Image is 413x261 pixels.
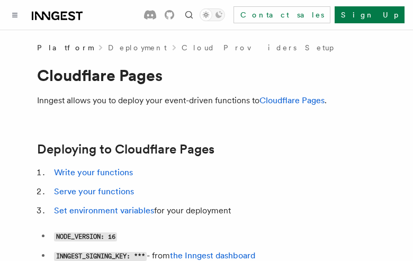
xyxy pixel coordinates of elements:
a: Set environment variables [54,205,154,215]
span: Platform [37,42,93,53]
a: the Inngest dashboard [170,250,255,260]
a: Cloud Providers Setup [182,42,334,53]
a: Deployment [108,42,167,53]
a: Cloudflare Pages [259,95,325,105]
code: INNGEST_SIGNING_KEY: *** [54,252,147,261]
button: Toggle navigation [8,8,21,21]
p: Inngest allows you to deploy your event-driven functions to . [37,93,376,108]
h1: Cloudflare Pages [37,66,376,85]
a: Sign Up [335,6,405,23]
a: Contact sales [234,6,330,23]
li: for your deployment [51,203,376,218]
a: Write your functions [54,167,133,177]
button: Find something... [183,8,195,21]
button: Toggle dark mode [200,8,225,21]
code: NODE_VERSION: 16 [54,232,117,241]
a: Deploying to Cloudflare Pages [37,142,214,157]
a: Serve your functions [54,186,134,196]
